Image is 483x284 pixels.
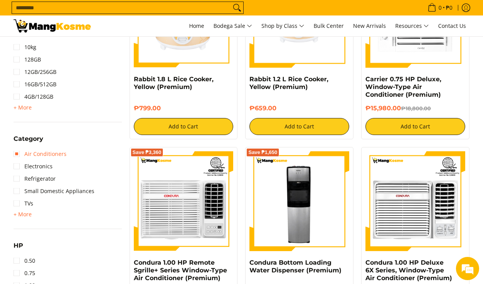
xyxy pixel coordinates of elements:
a: Resources [391,15,433,36]
a: 0.50 [14,255,35,267]
a: Condura 1.00 HP Deluxe 6X Series, Window-Type Air Conditioner (Premium) [365,259,452,282]
img: Condura 1.00 HP Deluxe 6X Series, Window-Type Air Conditioner (Premium) [365,151,465,251]
span: Shop by Class [261,21,304,31]
img: Condura Bottom Loading Water Dispenser (Premium) [249,151,349,251]
span: Category [14,136,43,142]
a: 4GB/128GB [14,91,53,103]
summary: Open [14,136,43,148]
nav: Main Menu [99,15,470,36]
a: 10kg [14,41,36,53]
span: Save ₱3,360 [133,150,162,155]
button: Search [231,2,243,14]
a: Carrier 0.75 HP Deluxe, Window-Type Air Conditioner (Premium) [365,75,441,98]
span: Bodega Sale [213,21,252,31]
a: Bodega Sale [210,15,256,36]
a: New Arrivals [349,15,390,36]
a: Condura 1.00 HP Remote Sgrille+ Series Window-Type Air Conditioner (Premium) [134,259,227,282]
img: condura-sgrille-series-window-type-remote-aircon-premium-full-view-mang-kosme [134,151,234,251]
a: 12GB/256GB [14,66,56,78]
span: Save ₱1,650 [248,150,277,155]
del: ₱18,800.00 [401,105,431,111]
img: Premium Deals: Best Premium Home Appliances Sale l Mang Kosme [14,19,91,33]
button: Add to Cart [134,118,234,135]
a: Electronics [14,160,53,173]
span: Bulk Center [314,22,344,29]
h6: ₱659.00 [249,104,349,112]
a: Shop by Class [258,15,308,36]
summary: Open [14,103,32,112]
a: Small Domestic Appliances [14,185,94,197]
a: 16GB/512GB [14,78,56,91]
a: Rabbit 1.8 L Rice Cooker, Yellow (Premium) [134,75,213,91]
a: Air Conditioners [14,148,67,160]
span: 0 [437,5,443,10]
a: Condura Bottom Loading Water Dispenser (Premium) [249,259,341,274]
a: Home [185,15,208,36]
a: 0.75 [14,267,35,279]
span: Home [189,22,204,29]
button: Add to Cart [249,118,349,135]
span: New Arrivals [353,22,386,29]
summary: Open [14,210,32,219]
button: Add to Cart [365,118,465,135]
h6: ₱15,980.00 [365,104,465,112]
span: + More [14,211,32,217]
a: TVs [14,197,33,210]
span: • [425,3,455,12]
h6: ₱799.00 [134,104,234,112]
a: Bulk Center [310,15,348,36]
a: Refrigerator [14,173,56,185]
span: Contact Us [438,22,466,29]
span: Resources [395,21,429,31]
span: ₱0 [445,5,454,10]
summary: Open [14,243,23,255]
a: Rabbit 1.2 L Rice Cooker, Yellow (Premium) [249,75,328,91]
span: + More [14,104,32,111]
a: 128GB [14,53,41,66]
span: HP [14,243,23,249]
a: Contact Us [434,15,470,36]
